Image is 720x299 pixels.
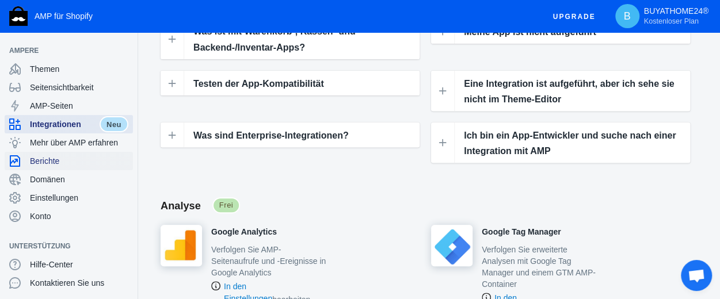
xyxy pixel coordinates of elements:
[30,101,73,110] font: AMP-Seiten
[9,6,28,26] img: Shop Sheriff Logo
[5,115,133,133] a: IntegrationenNeu
[482,225,561,237] a: Google Tag Manager
[681,260,712,291] div: Chat öffnen
[543,5,604,26] button: Upgrade
[9,242,71,250] font: Unterstützung
[482,227,561,236] font: Google Tag Manager
[30,193,78,202] font: Einstellungen
[30,120,81,129] font: Integrationen
[117,244,135,248] button: Einen Vertriebskanal hinzufügen
[211,227,277,236] font: Google Analytics
[30,212,51,221] font: Konto
[5,189,133,207] a: Einstellungen
[30,156,59,166] font: Berichte
[193,26,356,52] font: Was ist mit Warenkorb-, Kassen- und Backend-/Inventar-Apps?
[5,152,133,170] a: Berichte
[161,225,202,266] img: google-analytics_200x200.png
[464,131,676,156] font: Ich bin ein App-Entwickler und suche nach einer Integration mit AMP
[30,138,118,147] font: Mehr über AMP erfahren
[5,60,133,78] a: Themen
[30,175,65,184] font: Domänen
[5,274,133,292] a: Kontaktieren Sie uns
[5,207,133,225] a: Konto
[623,10,630,22] font: B
[464,79,674,104] font: Eine Integration ist aufgeführt, aber ich sehe sie nicht im Theme-Editor
[219,201,233,209] font: Frei
[211,225,277,237] a: Google Analytics
[644,6,709,16] font: BUYATHOME24®
[106,120,121,128] font: Neu
[5,78,133,97] a: Seitensichtbarkeit
[644,17,699,25] font: Kostenloser Plan
[5,133,133,152] a: Mehr über AMP erfahren
[30,83,94,92] font: Seitensichtbarkeit
[211,245,326,277] font: Verfolgen Sie AMP-Seitenaufrufe und -Ereignisse in Google Analytics
[193,131,349,140] font: Was sind Enterprise-Integrationen?
[30,278,104,287] font: Kontaktieren Sie uns
[30,64,59,74] font: Themen
[9,47,39,55] font: AMPERE
[5,97,133,115] a: AMP-Seiten
[35,11,93,21] font: AMP für Shopify
[482,245,596,289] font: Verfolgen Sie erweiterte Analysen mit Google Tag Manager und einem GTM AMP-Container
[553,13,595,21] font: Upgrade
[161,200,201,212] font: Analyse
[5,170,133,189] a: Domänen
[117,48,135,53] button: Einen Vertriebskanal hinzufügen
[193,79,324,89] font: Testen der App-Kompatibilität
[431,225,473,266] img: google-tag-manager_150x150.png
[464,27,596,37] font: Meine App ist nicht aufgeführt
[30,260,73,269] font: Hilfe-Center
